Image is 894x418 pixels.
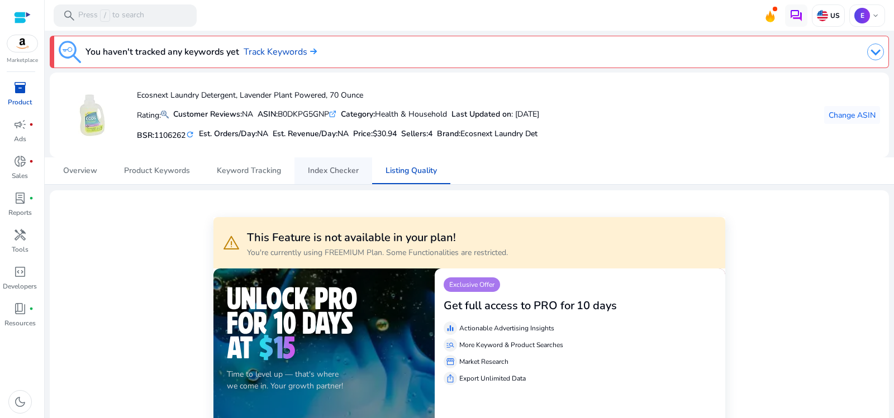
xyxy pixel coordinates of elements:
span: fiber_manual_record [29,159,34,164]
img: keyword-tracking.svg [59,41,81,63]
h3: 10 days [577,299,617,313]
p: US [828,11,840,20]
span: warning [222,234,240,252]
span: Index Checker [308,167,359,175]
span: storefront [446,357,455,366]
span: 1106262 [154,130,186,141]
span: inventory_2 [13,81,27,94]
img: amazon.svg [7,35,37,52]
img: arrow-right.svg [307,48,317,55]
span: code_blocks [13,265,27,278]
p: You're currently using FREEMIUM Plan. Some Functionalities are restricted. [247,247,508,258]
h3: This Feature is not available in your plan! [247,231,508,244]
p: Sales [12,171,28,181]
span: manage_search [446,340,455,349]
span: Change ASIN [829,109,876,121]
h5: Est. Revenue/Day: [273,129,349,139]
span: NA [257,128,268,139]
span: keyboard_arrow_down [871,11,880,20]
span: handyman [13,228,27,242]
p: Export Unlimited Data [459,373,526,383]
p: Press to search [78,9,144,22]
p: E [854,8,870,23]
h5: Sellers: [401,129,432,139]
div: Health & Household [341,108,447,120]
a: Track Keywords [244,45,317,59]
div: NA [173,108,253,120]
p: Resources [4,318,36,328]
h5: Price: [353,129,397,139]
h5: Est. Orders/Day: [199,129,268,139]
p: Product [8,97,32,107]
b: Customer Reviews: [173,109,242,119]
img: dropdown-arrow.svg [867,44,884,60]
img: 31eVGsoBqgL._AC_US100_.jpg [72,94,113,136]
h4: Ecosnext Laundry Detergent, Lavender Plant Powered, 70 Ounce [137,91,539,100]
span: Brand [437,128,459,139]
mat-icon: refresh [186,129,194,140]
b: Last Updated on [451,109,511,119]
span: NA [337,128,349,139]
span: $30.94 [373,128,397,139]
p: Actionable Advertising Insights [459,323,554,333]
p: Time to level up — that's where we come in. Your growth partner! [227,368,421,392]
button: Change ASIN [824,106,880,124]
div: : [DATE] [451,108,539,120]
span: equalizer [446,324,455,333]
span: Keyword Tracking [217,167,281,175]
span: lab_profile [13,191,27,205]
div: B0DKPG5GNP [258,108,336,120]
span: 4 [428,128,432,139]
span: fiber_manual_record [29,196,34,200]
p: Market Research [459,357,508,367]
h5: BSR: [137,128,194,141]
span: / [100,9,110,22]
b: Category: [341,109,375,119]
span: dark_mode [13,395,27,409]
h3: You haven't tracked any keywords yet [85,45,239,59]
span: Listing Quality [386,167,437,175]
span: donut_small [13,155,27,168]
span: Product Keywords [124,167,190,175]
p: Developers [3,281,37,291]
p: Exclusive Offer [444,277,500,292]
span: fiber_manual_record [29,122,34,127]
p: Reports [8,208,32,218]
img: us.svg [817,10,828,21]
p: Ads [14,134,26,144]
span: search [63,9,76,22]
span: Overview [63,167,97,175]
b: ASIN: [258,109,278,119]
span: fiber_manual_record [29,306,34,311]
p: Tools [12,244,28,254]
p: More Keyword & Product Searches [459,340,563,350]
span: Ecosnext Laundry Det [460,128,538,139]
p: Rating: [137,108,169,121]
span: ios_share [446,374,455,383]
span: campaign [13,118,27,131]
span: book_4 [13,302,27,315]
h3: Get full access to PRO for [444,299,574,313]
h5: : [437,129,538,139]
p: Marketplace [7,56,38,65]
